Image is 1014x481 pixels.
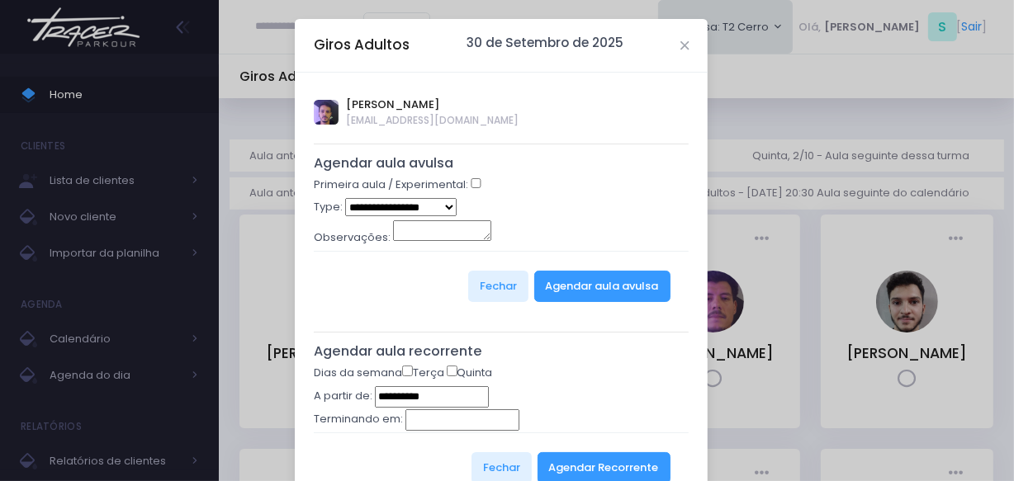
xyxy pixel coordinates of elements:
[468,271,528,302] button: Fechar
[314,177,468,193] label: Primeira aula / Experimental:
[534,271,670,302] button: Agendar aula avulsa
[314,343,689,360] h5: Agendar aula recorrente
[447,365,493,381] label: Quinta
[314,229,391,246] label: Observações:
[447,365,457,376] input: Quinta
[347,97,519,113] span: [PERSON_NAME]
[314,155,689,172] h5: Agendar aula avulsa
[402,365,413,376] input: Terça
[314,388,372,404] label: A partir de:
[314,411,403,427] label: Terminando em:
[347,113,519,128] span: [EMAIL_ADDRESS][DOMAIN_NAME]
[680,41,689,50] button: Close
[314,35,410,55] h5: Giros Adultos
[467,35,623,50] h6: 30 de Setembro de 2025
[402,365,444,381] label: Terça
[314,199,343,215] label: Type:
